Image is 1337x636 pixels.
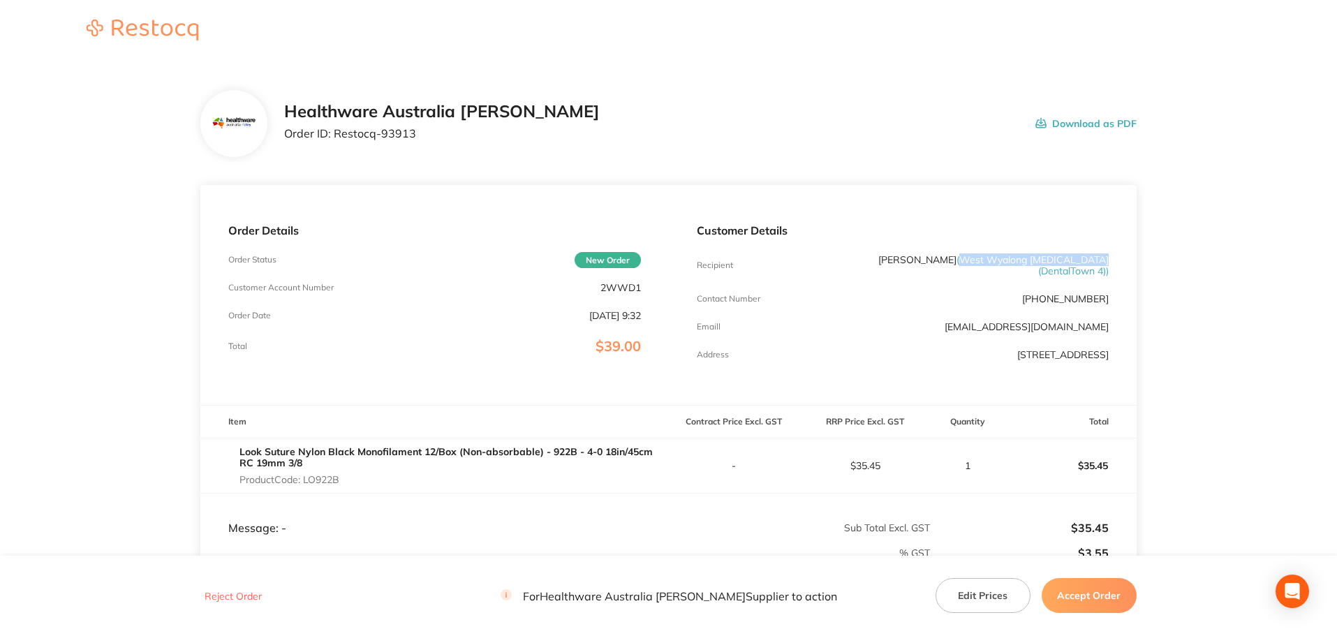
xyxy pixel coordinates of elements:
[575,252,641,268] span: New Order
[589,310,641,321] p: [DATE] 9:32
[800,460,930,471] p: $35.45
[201,547,930,559] p: % GST
[1035,102,1137,145] button: Download as PDF
[228,224,640,237] p: Order Details
[239,474,668,485] p: Product Code: LO922B
[834,254,1109,276] p: [PERSON_NAME]
[936,578,1031,613] button: Edit Prices
[931,460,1005,471] p: 1
[669,406,800,438] th: Contract Price Excl. GST
[284,127,600,140] p: Order ID: Restocq- 93913
[228,283,334,293] p: Customer Account Number
[1276,575,1309,608] div: Open Intercom Messenger
[200,494,668,535] td: Message: -
[73,20,212,40] img: Restocq logo
[600,282,641,293] p: 2WWD1
[1006,449,1136,482] p: $35.45
[73,20,212,43] a: Restocq logo
[228,255,276,265] p: Order Status
[931,406,1005,438] th: Quantity
[284,102,600,121] h2: Healthware Australia [PERSON_NAME]
[697,350,729,360] p: Address
[1017,349,1109,360] p: [STREET_ADDRESS]
[1022,293,1109,304] p: [PHONE_NUMBER]
[697,294,760,304] p: Contact Number
[670,460,799,471] p: -
[697,322,721,332] p: Emaill
[239,445,653,469] a: Look Suture Nylon Black Monofilament 12/Box (Non-absorbable) - 922B - 4-0 18in/45cm RC 19mm 3/8
[212,101,257,147] img: Mjc2MnhocQ
[228,311,271,320] p: Order Date
[501,589,837,602] p: For Healthware Australia [PERSON_NAME] Supplier to action
[945,320,1109,333] a: [EMAIL_ADDRESS][DOMAIN_NAME]
[200,406,668,438] th: Item
[697,224,1109,237] p: Customer Details
[1005,406,1137,438] th: Total
[931,522,1109,534] p: $35.45
[1042,578,1137,613] button: Accept Order
[697,260,733,270] p: Recipient
[931,547,1109,559] p: $3.55
[956,253,1109,277] span: ( West Wyalong [MEDICAL_DATA] (DentalTown 4) )
[228,341,247,351] p: Total
[670,522,930,533] p: Sub Total Excl. GST
[200,590,266,602] button: Reject Order
[799,406,931,438] th: RRP Price Excl. GST
[596,337,641,355] span: $39.00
